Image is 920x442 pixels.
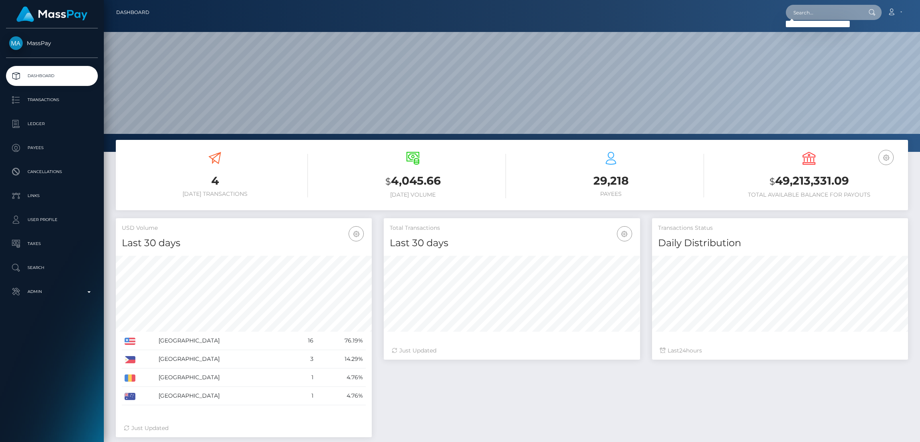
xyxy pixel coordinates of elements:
h3: 4,045.66 [320,173,506,189]
h6: Payees [518,191,704,197]
p: Search [9,262,95,274]
h5: Total Transactions [390,224,634,232]
h4: Last 30 days [390,236,634,250]
td: 76.19% [316,332,366,350]
img: AU.png [125,393,135,400]
small: $ [769,176,775,187]
img: MassPay [9,36,23,50]
img: US.png [125,338,135,345]
h5: Transactions Status [658,224,902,232]
a: Dashboard [6,66,98,86]
h6: Total Available Balance for Payouts [716,191,902,198]
p: Ledger [9,118,95,130]
div: Just Updated [124,424,364,432]
p: Admin [9,286,95,298]
a: Taxes [6,234,98,254]
p: Cancellations [9,166,95,178]
small: $ [385,176,391,187]
img: PH.png [125,356,135,363]
td: [GEOGRAPHIC_DATA] [156,332,293,350]
td: 4.76% [316,387,366,405]
h4: Daily Distribution [658,236,902,250]
td: 16 [293,332,317,350]
td: 4.76% [316,368,366,387]
h5: USD Volume [122,224,366,232]
h6: [DATE] Volume [320,191,506,198]
p: Dashboard [9,70,95,82]
h4: Last 30 days [122,236,366,250]
a: Payees [6,138,98,158]
span: MassPay [6,40,98,47]
h3: 4 [122,173,308,189]
div: Just Updated [392,346,632,355]
p: Transactions [9,94,95,106]
img: RO.png [125,374,135,382]
a: Admin [6,282,98,302]
p: User Profile [9,214,95,226]
td: [GEOGRAPHIC_DATA] [156,350,293,368]
h6: [DATE] Transactions [122,191,308,197]
td: 14.29% [316,350,366,368]
span: 24 [679,347,686,354]
a: Cancellations [6,162,98,182]
a: Ledger [6,114,98,134]
a: Search [6,258,98,278]
a: Dashboard [116,4,149,21]
td: 3 [293,350,317,368]
h3: 29,218 [518,173,704,189]
h3: 49,213,331.09 [716,173,902,189]
td: [GEOGRAPHIC_DATA] [156,368,293,387]
p: Links [9,190,95,202]
a: Transactions [6,90,98,110]
input: Search... [786,5,861,20]
td: 1 [293,387,317,405]
p: Taxes [9,238,95,250]
td: 1 [293,368,317,387]
a: User Profile [6,210,98,230]
a: Links [6,186,98,206]
img: MassPay Logo [16,6,87,22]
p: Payees [9,142,95,154]
div: Last hours [660,346,900,355]
td: [GEOGRAPHIC_DATA] [156,387,293,405]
